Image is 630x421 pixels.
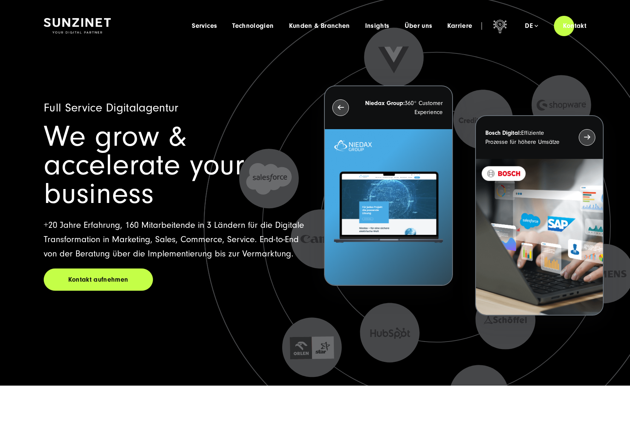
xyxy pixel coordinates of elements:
[192,22,217,30] a: Services
[485,130,521,136] strong: Bosch Digital:
[405,22,433,30] a: Über uns
[362,99,442,117] p: 360° Customer Experience
[365,100,405,107] strong: Niedax Group:
[447,22,472,30] a: Karriere
[44,101,179,114] span: Full Service Digitalagentur
[325,129,452,285] img: Letztes Projekt von Niedax. Ein Laptop auf dem die Niedax Website geöffnet ist, auf blauem Hinter...
[525,22,538,30] div: de
[44,218,306,261] p: +20 Jahre Erfahrung, 160 Mitarbeitende in 3 Ländern für die Digitale Transformation in Marketing,...
[554,15,595,37] a: Kontakt
[44,18,111,34] img: SUNZINET Full Service Digital Agentur
[476,159,603,315] img: BOSCH - Kundeprojekt - Digital Transformation Agentur SUNZINET
[44,268,153,291] a: Kontakt aufnehmen
[289,22,350,30] a: Kunden & Branchen
[485,128,565,146] p: Effiziente Prozesse für höhere Umsätze
[475,115,604,316] button: Bosch Digital:Effiziente Prozesse für höhere Umsätze BOSCH - Kundeprojekt - Digital Transformatio...
[324,85,453,286] button: Niedax Group:360° Customer Experience Letztes Projekt von Niedax. Ein Laptop auf dem die Niedax W...
[44,122,306,208] h1: We grow & accelerate your business
[365,22,390,30] a: Insights
[232,22,274,30] a: Technologien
